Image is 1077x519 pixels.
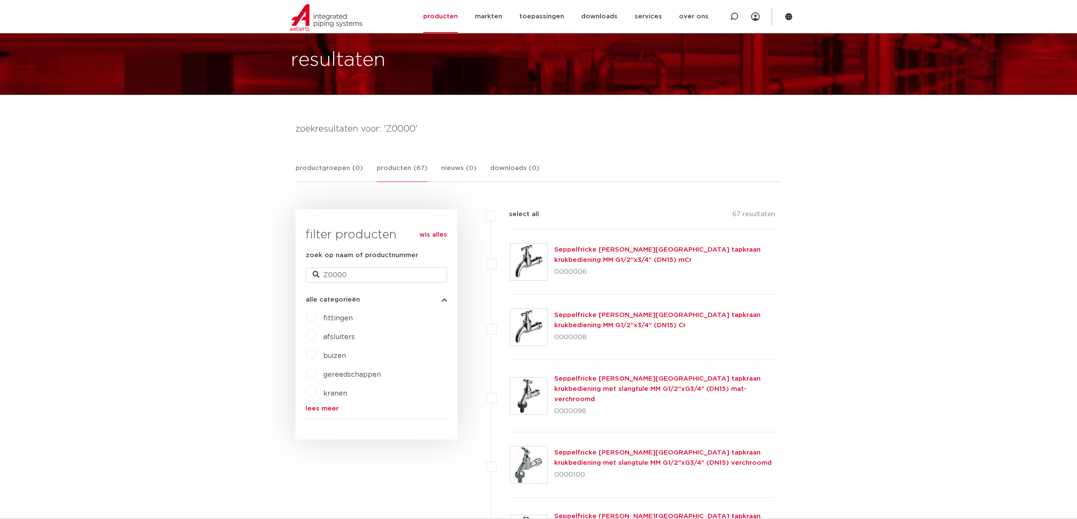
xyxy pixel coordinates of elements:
[441,163,477,182] a: nieuws (0)
[306,267,447,283] input: zoeken
[323,352,346,359] a: buizen
[306,226,447,243] h3: filter producten
[554,331,775,344] p: 0000008
[323,371,381,378] a: gereedschappen
[554,375,761,402] a: Seppelfricke [PERSON_NAME][GEOGRAPHIC_DATA] tapkraan krukbediening met slangtule MM G1/2"xG3/4" (...
[554,246,761,263] a: Seppelfricke [PERSON_NAME][GEOGRAPHIC_DATA] tapkraan krukbediening MM G1/2"x3/4" (DN15) mCr
[554,265,775,279] p: 0000006
[554,449,772,466] a: Seppelfricke [PERSON_NAME][GEOGRAPHIC_DATA] tapkraan krukbediening met slangtule MM G1/2"xG3/4" (...
[510,309,547,346] img: Thumbnail for Seppelfricke SEPP Germany tapkraan krukbediening MM G1/2"x3/4" (DN15) Cr
[296,122,781,136] h4: zoekresultaten voor: 'Z0000'
[419,230,447,240] a: wis alles
[306,250,418,261] label: zoek op naam of productnummer
[323,334,355,340] a: afsluiters
[554,312,761,328] a: Seppelfricke [PERSON_NAME][GEOGRAPHIC_DATA] tapkraan krukbediening MM G1/2"x3/4" (DN15) Cr
[323,315,353,322] a: fittingen
[490,163,539,182] a: downloads (0)
[306,296,360,303] span: alle categorieën
[496,209,539,220] label: select all
[510,243,547,280] img: Thumbnail for Seppelfricke SEPP Germany tapkraan krukbediening MM G1/2"x3/4" (DN15) mCr
[306,405,447,412] a: lees meer
[296,163,363,182] a: productgroepen (0)
[554,468,775,482] p: 0000100
[510,446,547,483] img: Thumbnail for Seppelfricke SEPP Germany tapkraan krukbediening met slangtule MM G1/2"xG3/4" (DN15...
[291,47,386,74] h1: resultaten
[306,296,447,303] button: alle categorieën
[323,390,347,397] a: kranen
[732,209,775,223] p: 67 resultaten
[510,378,547,414] img: Thumbnail for Seppelfricke SEPP Germany tapkraan krukbediening met slangtule MM G1/2"xG3/4" (DN15...
[377,163,427,182] a: producten (67)
[554,405,775,418] p: 0000098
